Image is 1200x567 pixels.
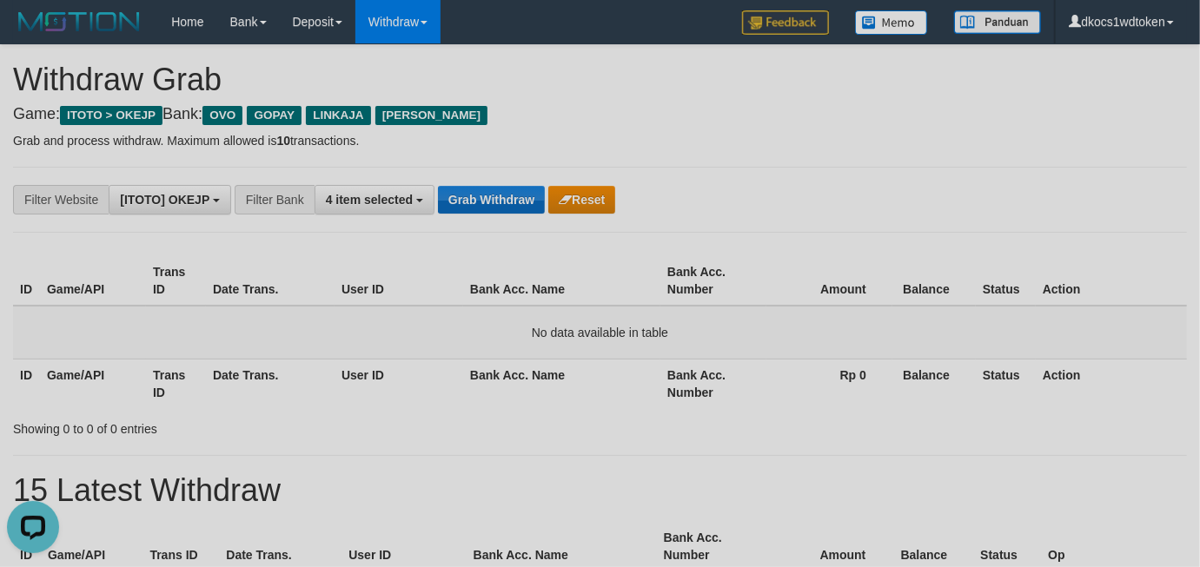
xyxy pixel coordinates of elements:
h4: Game: Bank: [13,106,1187,123]
button: Open LiveChat chat widget [7,7,59,59]
button: Grab Withdraw [438,186,545,214]
span: 4 item selected [326,193,413,207]
th: ID [13,359,40,408]
h1: 15 Latest Withdraw [13,473,1187,508]
img: Feedback.jpg [742,10,829,35]
th: Bank Acc. Number [660,359,766,408]
th: Status [976,256,1036,306]
p: Grab and process withdraw. Maximum allowed is transactions. [13,132,1187,149]
img: Button%20Memo.svg [855,10,928,35]
span: GOPAY [247,106,302,125]
div: Showing 0 to 0 of 0 entries [13,413,487,438]
th: Trans ID [146,359,206,408]
th: User ID [335,359,463,408]
span: OVO [202,106,242,125]
th: Bank Acc. Number [660,256,766,306]
img: panduan.png [954,10,1041,34]
h1: Withdraw Grab [13,63,1187,97]
th: Rp 0 [766,359,892,408]
th: Bank Acc. Name [463,256,660,306]
img: MOTION_logo.png [13,9,145,35]
span: ITOTO > OKEJP [60,106,162,125]
button: 4 item selected [315,185,434,214]
th: User ID [335,256,463,306]
th: Trans ID [146,256,206,306]
th: ID [13,256,40,306]
th: Status [976,359,1036,408]
th: Balance [892,256,976,306]
strong: 10 [276,134,290,148]
th: Game/API [40,359,146,408]
th: Game/API [40,256,146,306]
span: [ITOTO] OKEJP [120,193,209,207]
button: Reset [548,186,615,214]
span: LINKAJA [306,106,371,125]
button: [ITOTO] OKEJP [109,185,231,214]
div: Filter Website [13,185,109,214]
th: Date Trans. [206,359,335,408]
div: Filter Bank [235,185,315,214]
th: Action [1036,359,1187,408]
th: Date Trans. [206,256,335,306]
th: Action [1036,256,1187,306]
td: No data available in table [13,306,1187,359]
span: [PERSON_NAME] [375,106,487,125]
th: Balance [892,359,976,408]
th: Bank Acc. Name [463,359,660,408]
th: Amount [766,256,892,306]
